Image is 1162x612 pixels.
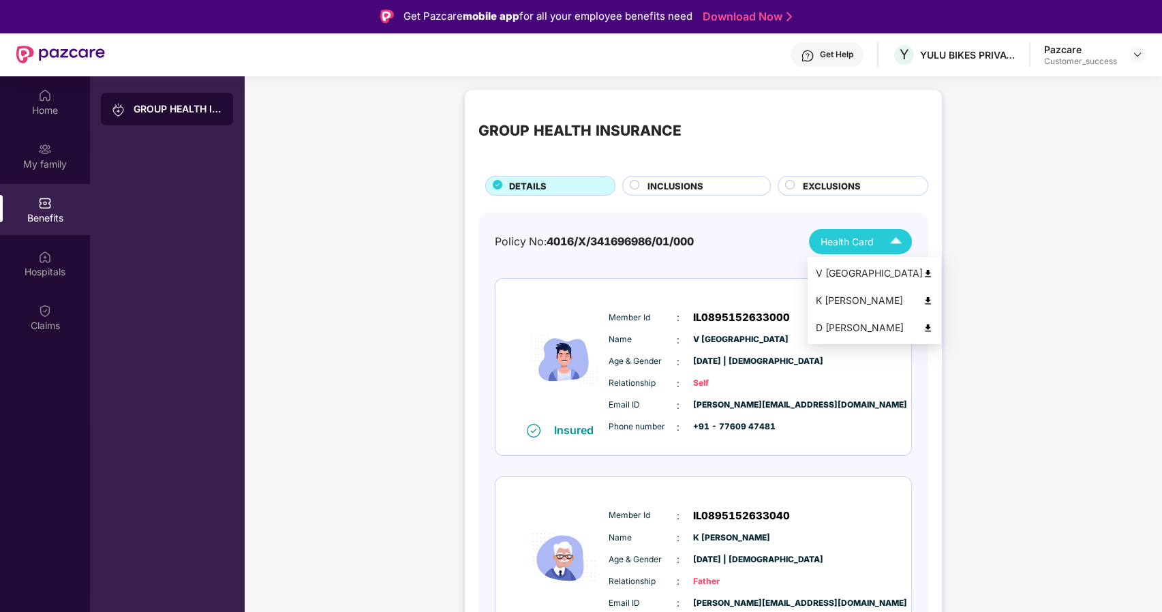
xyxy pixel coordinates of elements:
[609,553,677,566] span: Age & Gender
[38,142,52,156] img: svg+xml;base64,PHN2ZyB3aWR0aD0iMjAiIGhlaWdodD0iMjAiIHZpZXdCb3g9IjAgMCAyMCAyMCIgZmlsbD0ibm9uZSIgeG...
[693,377,761,390] span: Self
[693,532,761,545] span: K [PERSON_NAME]
[380,10,394,23] img: Logo
[693,553,761,566] span: [DATE] | [DEMOGRAPHIC_DATA]
[38,89,52,102] img: svg+xml;base64,PHN2ZyBpZD0iSG9tZSIgeG1sbnM9Imh0dHA6Ly93d3cudzMub3JnLzIwMDAvc3ZnIiB3aWR0aD0iMjAiIG...
[677,333,679,348] span: :
[677,310,679,325] span: :
[609,355,677,368] span: Age & Gender
[523,296,605,423] img: icon
[609,532,677,545] span: Name
[703,10,788,24] a: Download Now
[884,230,908,254] img: Icuh8uwCUCF+XjCZyLQsAKiDCM9HiE6CMYmKQaPGkZKaA32CAAACiQcFBJY0IsAAAAASUVORK5CYII=
[693,508,790,524] span: IL0895152633040
[677,398,679,413] span: :
[820,49,853,60] div: Get Help
[816,320,933,335] div: D [PERSON_NAME]
[1132,49,1143,60] img: svg+xml;base64,PHN2ZyBpZD0iRHJvcGRvd24tMzJ4MzIiIHhtbG5zPSJodHRwOi8vd3d3LnczLm9yZy8yMDAwL3N2ZyIgd2...
[693,420,761,433] span: +91 - 77609 47481
[677,376,679,391] span: :
[134,102,222,116] div: GROUP HEALTH INSURANCE
[923,296,933,306] img: svg+xml;base64,PHN2ZyB4bWxucz0iaHR0cDovL3d3dy53My5vcmcvMjAwMC9zdmciIHdpZHRoPSI0OCIgaGVpZ2h0PSI0OC...
[821,234,874,249] span: Health Card
[693,575,761,588] span: Father
[803,179,861,193] span: EXCLUSIONS
[677,354,679,369] span: :
[38,250,52,264] img: svg+xml;base64,PHN2ZyBpZD0iSG9zcGl0YWxzIiB4bWxucz0iaHR0cDovL3d3dy53My5vcmcvMjAwMC9zdmciIHdpZHRoPS...
[609,597,677,610] span: Email ID
[609,420,677,433] span: Phone number
[809,229,912,254] button: Health Card
[609,509,677,522] span: Member Id
[38,196,52,210] img: svg+xml;base64,PHN2ZyBpZD0iQmVuZWZpdHMiIHhtbG5zPSJodHRwOi8vd3d3LnczLm9yZy8yMDAwL3N2ZyIgd2lkdGg9Ij...
[547,235,694,248] span: 4016/X/341696986/01/000
[495,233,694,250] div: Policy No:
[1044,56,1117,67] div: Customer_success
[609,399,677,412] span: Email ID
[509,179,547,193] span: DETAILS
[693,399,761,412] span: [PERSON_NAME][EMAIL_ADDRESS][DOMAIN_NAME]
[647,179,703,193] span: INCLUSIONS
[677,552,679,567] span: :
[786,10,792,24] img: Stroke
[609,377,677,390] span: Relationship
[693,309,790,326] span: IL0895152633000
[609,311,677,324] span: Member Id
[677,530,679,545] span: :
[677,574,679,589] span: :
[677,596,679,611] span: :
[900,46,909,63] span: Y
[609,575,677,588] span: Relationship
[463,10,519,22] strong: mobile app
[527,424,540,438] img: svg+xml;base64,PHN2ZyB4bWxucz0iaHR0cDovL3d3dy53My5vcmcvMjAwMC9zdmciIHdpZHRoPSIxNiIgaGVpZ2h0PSIxNi...
[920,48,1015,61] div: YULU BIKES PRIVATE LIMITED
[554,423,602,437] div: Insured
[609,333,677,346] span: Name
[923,323,933,333] img: svg+xml;base64,PHN2ZyB4bWxucz0iaHR0cDovL3d3dy53My5vcmcvMjAwMC9zdmciIHdpZHRoPSI0OCIgaGVpZ2h0PSI0OC...
[693,355,761,368] span: [DATE] | [DEMOGRAPHIC_DATA]
[677,420,679,435] span: :
[38,304,52,318] img: svg+xml;base64,PHN2ZyBpZD0iQ2xhaW0iIHhtbG5zPSJodHRwOi8vd3d3LnczLm9yZy8yMDAwL3N2ZyIgd2lkdGg9IjIwIi...
[801,49,814,63] img: svg+xml;base64,PHN2ZyBpZD0iSGVscC0zMngzMiIgeG1sbnM9Imh0dHA6Ly93d3cudzMub3JnLzIwMDAvc3ZnIiB3aWR0aD...
[478,120,682,142] div: GROUP HEALTH INSURANCE
[1044,43,1117,56] div: Pazcare
[693,597,761,610] span: [PERSON_NAME][EMAIL_ADDRESS][DOMAIN_NAME]
[16,46,105,63] img: New Pazcare Logo
[693,333,761,346] span: V [GEOGRAPHIC_DATA]
[816,293,933,308] div: K [PERSON_NAME]
[816,266,933,281] div: V [GEOGRAPHIC_DATA]
[112,103,125,117] img: svg+xml;base64,PHN2ZyB3aWR0aD0iMjAiIGhlaWdodD0iMjAiIHZpZXdCb3g9IjAgMCAyMCAyMCIgZmlsbD0ibm9uZSIgeG...
[677,508,679,523] span: :
[923,269,933,279] img: svg+xml;base64,PHN2ZyB4bWxucz0iaHR0cDovL3d3dy53My5vcmcvMjAwMC9zdmciIHdpZHRoPSI0OCIgaGVpZ2h0PSI0OC...
[403,8,692,25] div: Get Pazcare for all your employee benefits need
